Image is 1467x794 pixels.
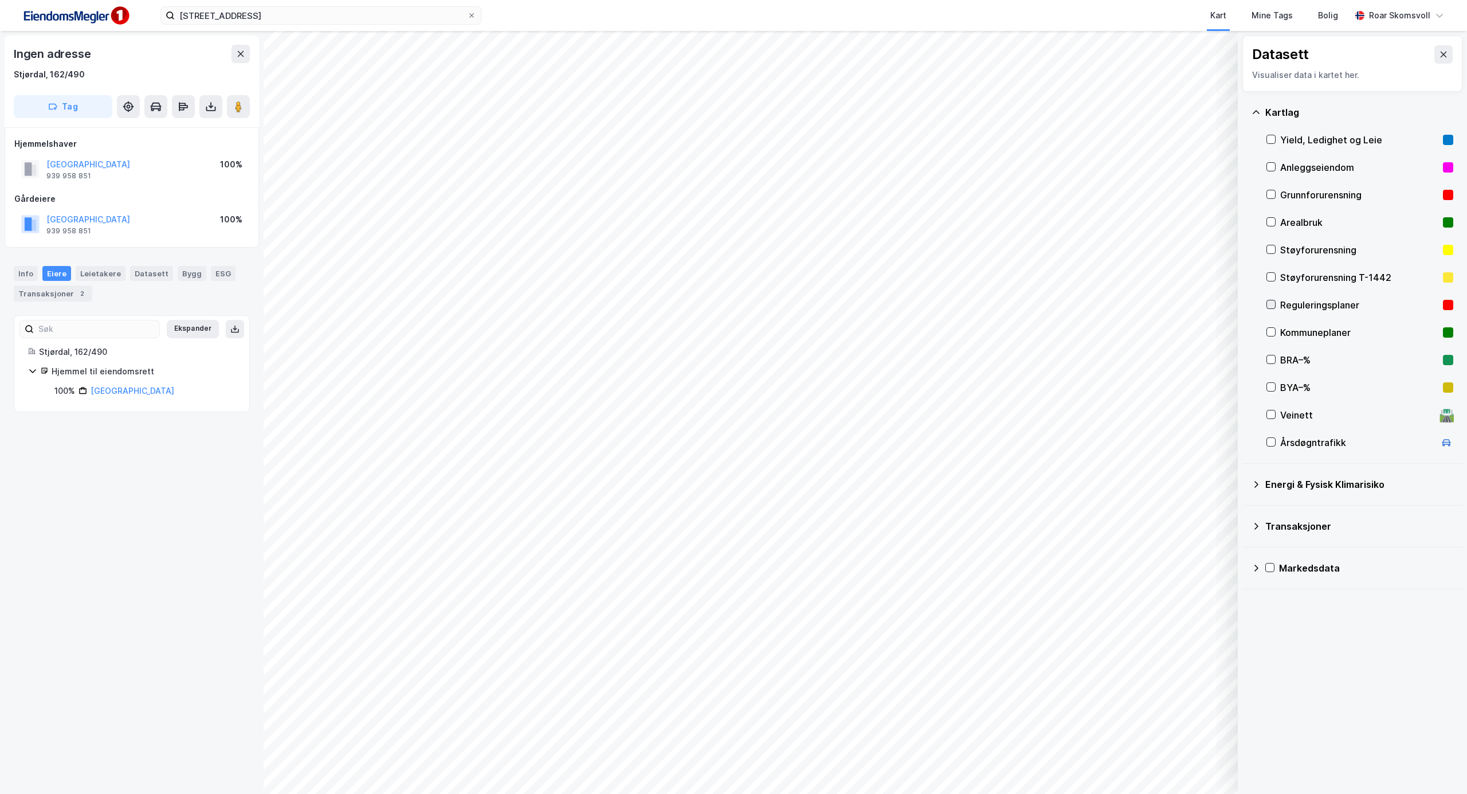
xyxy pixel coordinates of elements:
[1439,408,1454,423] div: 🛣️
[14,137,249,151] div: Hjemmelshaver
[1280,161,1438,174] div: Anleggseiendom
[1410,739,1467,794] iframe: Chat Widget
[46,226,91,236] div: 939 958 851
[14,45,93,63] div: Ingen adresse
[1265,478,1453,491] div: Energi & Fysisk Klimarisiko
[34,320,159,338] input: Søk
[76,266,125,281] div: Leietakere
[130,266,173,281] div: Datasett
[1210,9,1226,22] div: Kart
[1252,68,1453,82] div: Visualiser data i kartet her.
[1280,353,1438,367] div: BRA–%
[1280,298,1438,312] div: Reguleringsplaner
[1265,105,1453,119] div: Kartlag
[1265,519,1453,533] div: Transaksjoner
[167,320,219,338] button: Ekspander
[1410,739,1467,794] div: Kontrollprogram for chat
[14,192,249,206] div: Gårdeiere
[1280,381,1438,394] div: BYA–%
[46,171,91,181] div: 939 958 851
[18,3,133,29] img: F4PB6Px+NJ5v8B7XTbfpPpyloAAAAASUVORK5CYII=
[1280,243,1438,257] div: Støyforurensning
[1318,9,1338,22] div: Bolig
[1369,9,1430,22] div: Roar Skomsvoll
[1280,188,1438,202] div: Grunnforurensning
[1252,9,1293,22] div: Mine Tags
[54,384,75,398] div: 100%
[76,288,88,299] div: 2
[1279,561,1453,575] div: Markedsdata
[14,95,112,118] button: Tag
[1280,436,1435,449] div: Årsdøgntrafikk
[1280,133,1438,147] div: Yield, Ledighet og Leie
[178,266,206,281] div: Bygg
[1252,45,1309,64] div: Datasett
[14,68,85,81] div: Stjørdal, 162/490
[175,7,467,24] input: Søk på adresse, matrikkel, gårdeiere, leietakere eller personer
[220,213,242,226] div: 100%
[211,266,236,281] div: ESG
[42,266,71,281] div: Eiere
[52,365,236,378] div: Hjemmel til eiendomsrett
[39,345,236,359] div: Stjørdal, 162/490
[1280,271,1438,284] div: Støyforurensning T-1442
[1280,408,1435,422] div: Veinett
[220,158,242,171] div: 100%
[1280,216,1438,229] div: Arealbruk
[14,285,92,302] div: Transaksjoner
[91,386,174,396] a: [GEOGRAPHIC_DATA]
[1280,326,1438,339] div: Kommuneplaner
[14,266,38,281] div: Info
